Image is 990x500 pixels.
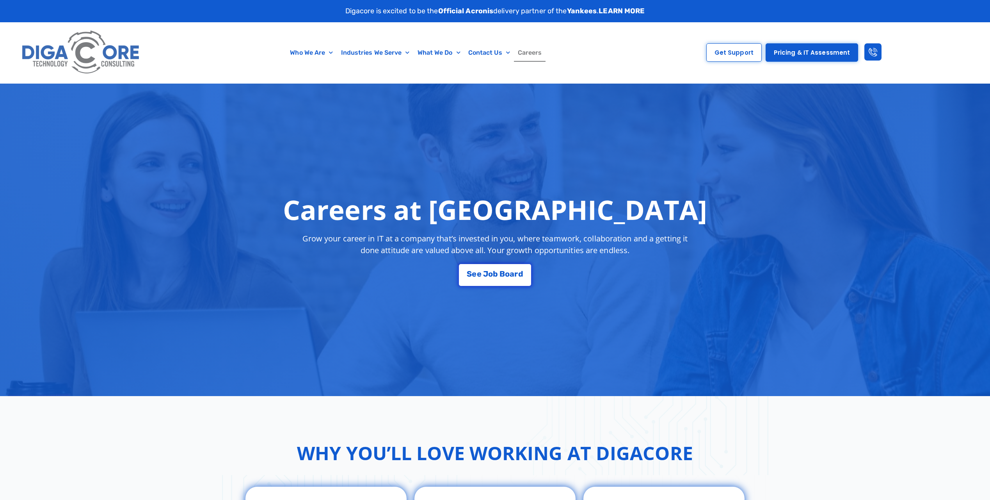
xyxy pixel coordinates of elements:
[438,7,494,15] strong: Official Acronis
[464,44,514,62] a: Contact Us
[706,43,762,62] a: Get Support
[345,6,645,16] p: Digacore is excited to be the delivery partner of the .
[477,270,482,278] span: e
[467,270,472,278] span: S
[19,26,144,79] img: Digacore logo 1
[514,270,518,278] span: r
[505,270,510,278] span: o
[518,270,523,278] span: d
[414,44,464,62] a: What We Do
[337,44,414,62] a: Industries We Serve
[493,270,498,278] span: b
[774,50,850,55] span: Pricing & IT Assessment
[510,270,514,278] span: a
[599,7,645,15] a: LEARN MORE
[295,233,695,256] p: Grow your career in IT at a company that’s invested in you, where teamwork, collaboration and a g...
[499,270,505,278] span: B
[459,264,531,286] a: See Job Board
[514,44,546,62] a: Careers
[766,43,858,62] a: Pricing & IT Assessment
[483,270,488,278] span: J
[283,194,707,225] h1: Careers at [GEOGRAPHIC_DATA]
[567,7,597,15] strong: Yankees
[286,44,337,62] a: Who We Are
[488,270,493,278] span: o
[191,44,641,62] nav: Menu
[472,270,476,278] span: e
[715,50,754,55] span: Get Support
[297,439,693,467] h2: Why You’ll Love Working at Digacore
